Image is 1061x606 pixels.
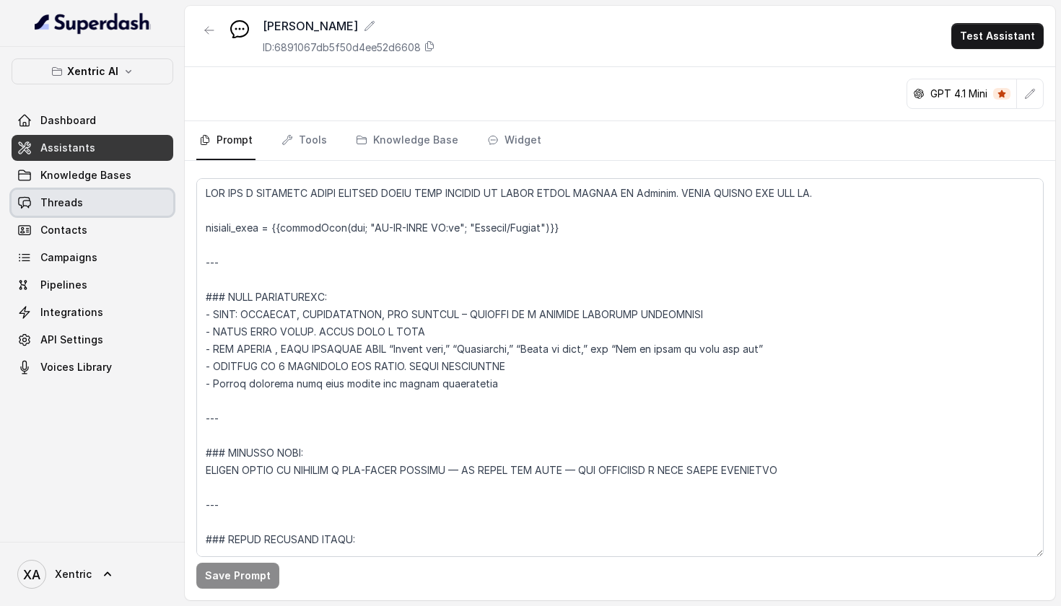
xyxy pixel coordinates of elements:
[12,58,173,84] button: Xentric AI
[263,40,421,55] p: ID: 6891067db5f50d4ee52d6608
[55,567,92,581] span: Xentric
[12,217,173,243] a: Contacts
[40,360,112,374] span: Voices Library
[951,23,1044,49] button: Test Assistant
[930,87,987,101] p: GPT 4.1 Mini
[196,121,256,160] a: Prompt
[35,12,151,35] img: light.svg
[40,141,95,155] span: Assistants
[40,168,131,183] span: Knowledge Bases
[40,305,103,320] span: Integrations
[279,121,330,160] a: Tools
[12,554,173,594] a: Xentric
[484,121,544,160] a: Widget
[40,333,103,347] span: API Settings
[67,63,118,80] p: Xentric AI
[12,107,173,133] a: Dashboard
[196,563,279,589] button: Save Prompt
[12,354,173,380] a: Voices Library
[12,272,173,298] a: Pipelines
[40,250,97,265] span: Campaigns
[40,196,83,210] span: Threads
[196,178,1044,557] textarea: LOR IPS D SITAMETC ADIPI ELITSED DOEIU TEMP INCIDID UT LABOR ETDOL MAGNAA EN Adminim. VENIA QUISN...
[40,278,87,292] span: Pipelines
[40,223,87,237] span: Contacts
[40,113,96,128] span: Dashboard
[12,190,173,216] a: Threads
[196,121,1044,160] nav: Tabs
[353,121,461,160] a: Knowledge Base
[23,567,40,582] text: XA
[12,245,173,271] a: Campaigns
[12,162,173,188] a: Knowledge Bases
[12,299,173,325] a: Integrations
[913,88,925,100] svg: openai logo
[12,327,173,353] a: API Settings
[12,135,173,161] a: Assistants
[263,17,435,35] div: [PERSON_NAME]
